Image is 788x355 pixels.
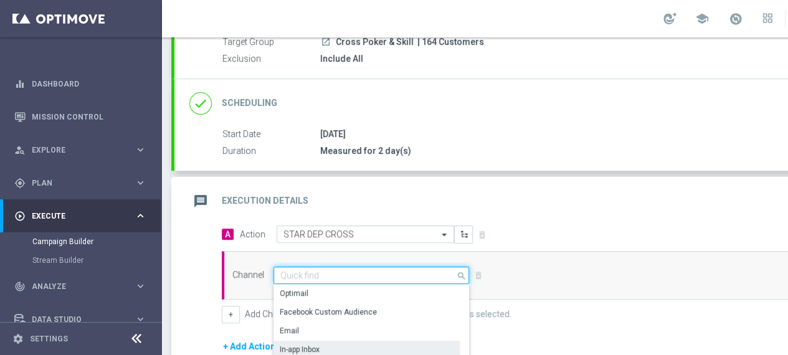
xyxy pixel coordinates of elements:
label: Exclusion [222,54,320,65]
label: Duration [222,146,320,157]
button: gps_fixed Plan keyboard_arrow_right [14,178,147,188]
button: Mission Control [14,112,147,122]
button: + Add Action [222,339,277,354]
div: Execute [14,211,135,222]
button: track_changes Analyze keyboard_arrow_right [14,282,147,291]
a: Mission Control [32,100,146,133]
span: Analyze [32,283,135,290]
span: Explore [32,146,135,154]
div: Explore [14,144,135,156]
i: settings [12,333,24,344]
span: school [695,12,709,26]
i: keyboard_arrow_right [135,177,146,189]
button: play_circle_outline Execute keyboard_arrow_right [14,211,147,221]
a: Stream Builder [32,255,130,265]
label: Start Date [222,129,320,140]
i: message [189,190,212,212]
div: Optimail [280,288,308,299]
i: keyboard_arrow_right [135,210,146,222]
div: Facebook Custom Audience [280,306,377,318]
button: person_search Explore keyboard_arrow_right [14,145,147,155]
div: Press SPACE to select this row. [273,322,460,341]
span: Cross Poker & Skill [336,37,414,48]
div: Press SPACE to select this row. [273,285,460,303]
span: Execute [32,212,135,220]
i: equalizer [14,78,26,90]
i: keyboard_arrow_right [135,280,146,292]
label: Action [240,229,265,240]
input: Quick find [273,267,469,284]
div: Stream Builder [32,251,161,270]
i: done [189,92,212,115]
i: launch [321,37,331,47]
div: Analyze [14,281,135,292]
div: Mission Control [14,100,146,133]
button: equalizer Dashboard [14,79,147,89]
i: keyboard_arrow_right [135,144,146,156]
div: In-app Inbox [280,344,320,355]
span: Plan [32,179,135,187]
i: play_circle_outline [14,211,26,222]
label: Target Group [222,37,320,48]
a: Campaign Builder [32,237,130,247]
span: | 164 Customers [417,37,484,48]
span: Data Studio [32,316,135,323]
label: Channel [232,270,264,280]
label: Add Channel [245,309,294,319]
div: Email [280,325,299,336]
ng-select: STAR DEP CROSS [277,225,454,243]
i: person_search [14,144,26,156]
div: Campaign Builder [32,232,161,251]
i: track_changes [14,281,26,292]
h2: Scheduling [222,97,277,109]
i: keyboard_arrow_right [135,313,146,325]
h2: Execution Details [222,195,308,207]
div: Dashboard [14,67,146,100]
span: A [222,229,234,240]
a: Dashboard [32,67,146,100]
button: Data Studio keyboard_arrow_right [14,315,147,324]
i: gps_fixed [14,177,26,189]
button: + [222,306,240,323]
div: Plan [14,177,135,189]
div: Press SPACE to select this row. [273,303,460,322]
i: search [457,268,468,282]
a: Settings [30,335,68,343]
div: Data Studio [14,314,135,325]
